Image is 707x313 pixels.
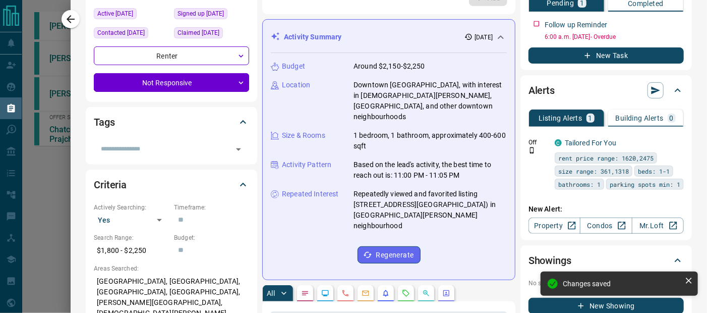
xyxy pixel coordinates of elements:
span: rent price range: 1620,2475 [558,153,654,163]
div: Criteria [94,173,249,197]
p: Timeframe: [174,203,249,212]
p: Repeated Interest [282,189,338,199]
a: Tailored For You [565,139,616,147]
p: Off [528,138,549,147]
span: bathrooms: 1 [558,179,601,189]
p: [DATE] [475,33,493,42]
svg: Notes [301,289,309,297]
svg: Calls [341,289,349,297]
p: Follow up Reminder [545,20,607,30]
svg: Agent Actions [442,289,450,297]
span: beds: 1-1 [638,166,670,176]
p: Search Range: [94,233,169,242]
p: New Alert: [528,204,684,215]
button: Regenerate [358,246,421,264]
div: Changes saved [563,280,681,288]
h2: Tags [94,114,114,130]
svg: Requests [402,289,410,297]
svg: Opportunities [422,289,430,297]
p: Actively Searching: [94,203,169,212]
p: Based on the lead's activity, the best time to reach out is: 11:00 PM - 11:05 PM [353,160,507,181]
h2: Showings [528,252,571,269]
button: New Task [528,47,684,64]
p: $1,800 - $2,250 [94,242,169,259]
h2: Criteria [94,177,127,193]
div: Showings [528,248,684,273]
span: Claimed [DATE] [178,28,219,38]
svg: Push Notification Only [528,147,536,154]
p: Location [282,80,310,90]
div: Not Responsive [94,73,249,92]
p: 0 [670,115,674,122]
div: Renter [94,46,249,65]
a: Property [528,218,580,234]
a: Mr.Loft [632,218,684,234]
p: Size & Rooms [282,130,325,141]
svg: Lead Browsing Activity [321,289,329,297]
p: Budget [282,61,305,72]
span: Active [DATE] [97,9,133,19]
p: 1 bedroom, 1 bathroom, approximately 400-600 sqft [353,130,507,151]
div: Yes [94,212,169,228]
p: Areas Searched: [94,264,249,273]
p: 1 [588,115,593,122]
div: Mon Sep 15 2025 [94,8,169,22]
div: Thu Sep 25 2025 [94,27,169,41]
span: size range: 361,1318 [558,166,629,176]
span: Contacted [DATE] [97,28,145,38]
p: Repeatedly viewed and favorited listing [STREET_ADDRESS][GEOGRAPHIC_DATA]) in [GEOGRAPHIC_DATA][P... [353,189,507,231]
div: Activity Summary[DATE] [271,28,507,46]
div: Mon Sep 08 2025 [174,8,249,22]
p: Around $2,150-$2,250 [353,61,425,72]
svg: Emails [362,289,370,297]
a: Condos [580,218,632,234]
p: Activity Summary [284,32,341,42]
span: Signed up [DATE] [178,9,224,19]
p: Activity Pattern [282,160,331,170]
p: Listing Alerts [539,115,582,122]
button: Open [231,142,246,156]
div: condos.ca [555,139,562,146]
p: All [267,290,275,297]
span: parking spots min: 1 [610,179,680,189]
p: Building Alerts [616,115,664,122]
p: Downtown [GEOGRAPHIC_DATA], with interest in [DEMOGRAPHIC_DATA][PERSON_NAME], [GEOGRAPHIC_DATA], ... [353,80,507,122]
svg: Listing Alerts [382,289,390,297]
p: 6:00 a.m. [DATE] - Overdue [545,32,684,41]
p: No showings booked [528,279,684,288]
div: Tue Sep 09 2025 [174,27,249,41]
div: Alerts [528,78,684,102]
h2: Alerts [528,82,555,98]
div: Tags [94,110,249,134]
p: Budget: [174,233,249,242]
